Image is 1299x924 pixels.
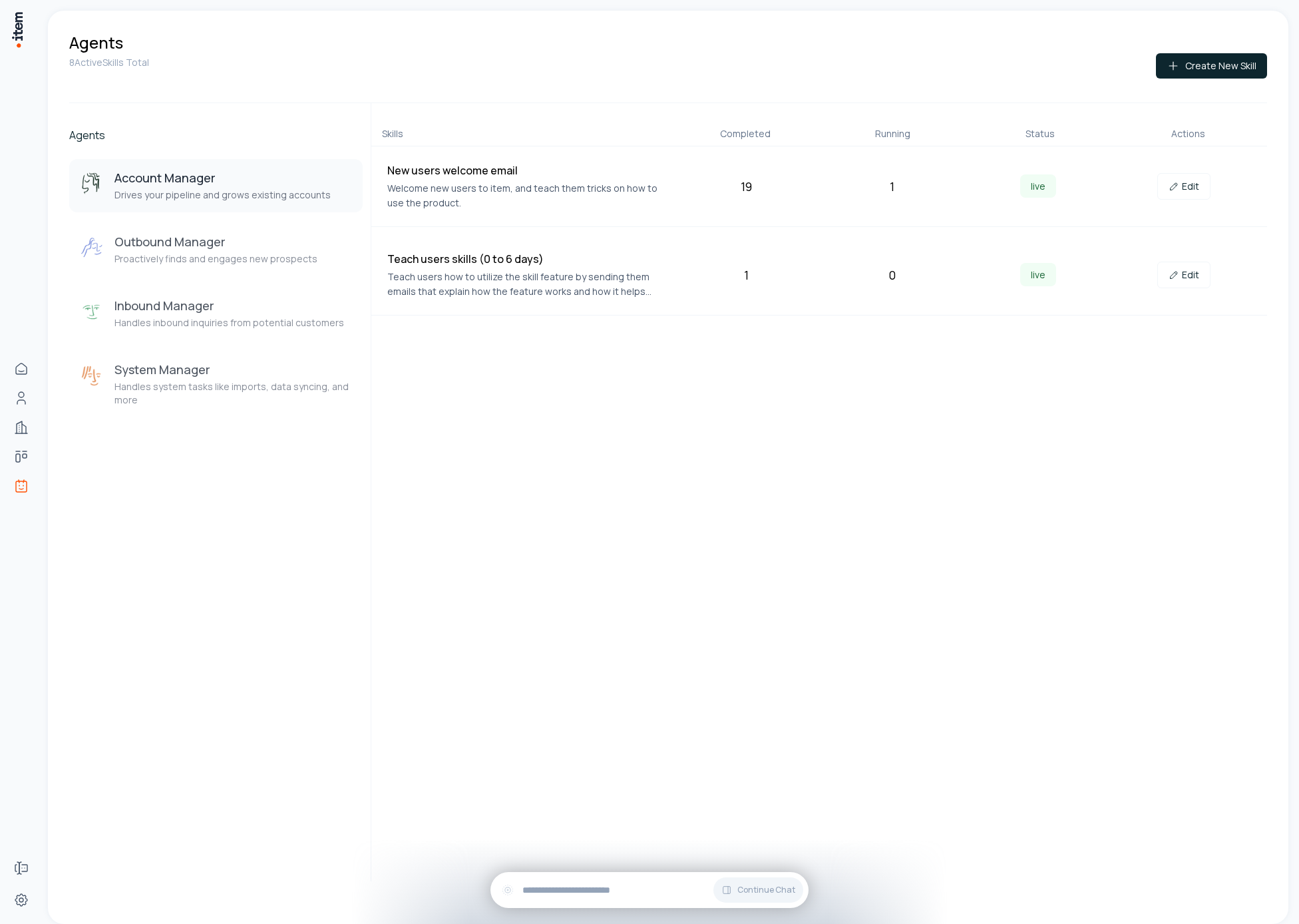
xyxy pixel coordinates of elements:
[69,159,363,212] button: Account ManagerAccount ManagerDrives your pipeline and grows existing accounts
[1157,173,1210,200] a: Edit
[387,162,668,178] h4: New users welcome email
[114,361,352,377] h3: System Manager
[69,56,149,69] p: 8 Active Skills Total
[387,181,668,210] p: Welcome new users to item, and teach them tricks on how to use the product.
[825,127,962,140] div: Running
[69,287,363,340] button: Inbound ManagerInbound ManagerHandles inbound inquiries from potential customers
[825,177,960,196] div: 1
[114,316,344,330] p: Handles inbound inquiries from potential customers
[387,251,668,267] h4: Teach users skills (0 to 6 days)
[80,236,104,260] img: Outbound Manager
[1119,127,1256,140] div: Actions
[387,270,668,299] p: Teach users how to utilize the skill feature by sending them emails that explain how the feature ...
[69,32,123,53] h1: Agents
[490,872,809,908] div: Continue Chat
[114,234,317,250] h3: Outbound Manager
[69,127,363,143] h2: Agents
[972,127,1109,140] div: Status
[382,127,666,140] div: Skills
[679,177,814,196] div: 19
[825,266,960,284] div: 0
[713,877,803,903] button: Continue Chat
[114,252,317,266] p: Proactively finds and engages new prospects
[8,414,35,441] a: Companies
[1156,53,1267,79] button: Create New Skill
[1157,262,1210,288] a: Edit
[114,188,331,202] p: Drives your pipeline and grows existing accounts
[8,443,35,470] a: deals
[8,473,35,499] a: Agents
[80,300,104,324] img: Inbound Manager
[1020,263,1056,286] span: live
[114,170,331,186] h3: Account Manager
[679,266,814,284] div: 1
[114,298,344,314] h3: Inbound Manager
[69,223,363,276] button: Outbound ManagerOutbound ManagerProactively finds and engages new prospects
[114,380,352,407] p: Handles system tasks like imports, data syncing, and more
[8,355,35,382] a: Home
[69,351,363,417] button: System ManagerSystem ManagerHandles system tasks like imports, data syncing, and more
[1020,174,1056,198] span: live
[8,887,35,913] a: Settings
[80,364,104,388] img: System Manager
[80,172,104,196] img: Account Manager
[8,855,35,881] a: Forms
[11,11,24,49] img: Item Brain Logo
[8,385,35,411] a: Contacts
[737,885,795,895] span: Continue Chat
[677,127,814,140] div: Completed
